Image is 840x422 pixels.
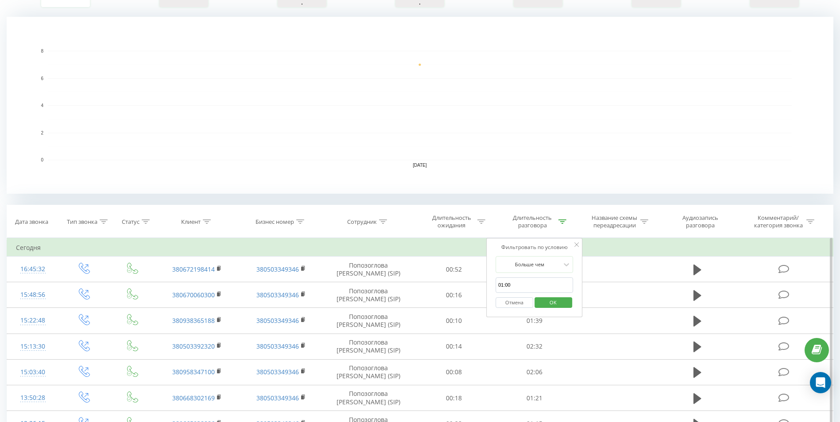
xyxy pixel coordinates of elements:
div: Клиент [181,218,201,226]
div: Open Intercom Messenger [810,372,831,393]
text: [DATE] [413,163,427,168]
div: 15:48:56 [16,286,50,303]
a: 380503349346 [256,394,299,402]
a: 380670060300 [172,291,215,299]
div: Фильтровать по условию [495,243,573,252]
text: 0 [41,157,43,162]
a: 380958347100 [172,368,215,376]
td: 00:18 [414,385,494,411]
td: 02:32 [494,334,575,359]
svg: A chart. [7,17,833,194]
td: 00:52 [414,257,494,282]
a: 380503349346 [256,265,299,273]
text: 8 [41,49,43,54]
a: 380503392320 [172,342,215,350]
a: 380672198414 [172,265,215,273]
button: OK [534,297,572,308]
text: 2 [41,130,43,135]
div: Длительность разговора [509,214,556,229]
text: 6 [41,76,43,81]
td: Попозоглова [PERSON_NAME] (SIP) [323,359,414,385]
a: 380503349346 [256,291,299,299]
div: 15:22:48 [16,312,50,329]
button: Отмена [495,297,533,308]
a: 380503349346 [256,316,299,325]
td: 02:06 [494,359,575,385]
text: 4 [41,103,43,108]
td: 01:21 [494,385,575,411]
div: Аудиозапись разговора [672,214,729,229]
td: 00:14 [414,334,494,359]
div: 15:03:40 [16,364,50,381]
td: 00:08 [414,359,494,385]
td: Попозоглова [PERSON_NAME] (SIP) [323,257,414,282]
div: 13:50:28 [16,389,50,407]
div: Название схемы переадресации [591,214,638,229]
td: 00:16 [414,282,494,308]
a: 380668302169 [172,394,215,402]
td: Попозоглова [PERSON_NAME] (SIP) [323,385,414,411]
a: 380503349346 [256,368,299,376]
td: Сегодня [7,239,833,257]
div: Комментарий/категория звонка [752,214,804,229]
div: 15:13:30 [16,338,50,355]
a: 380503349346 [256,342,299,350]
div: Дата звонка [15,218,48,226]
td: 00:10 [414,308,494,334]
div: Тип звонка [67,218,97,226]
div: 16:45:32 [16,261,50,278]
span: OK [541,295,565,309]
td: 01:39 [494,308,575,334]
td: Попозоглова [PERSON_NAME] (SIP) [323,282,414,308]
a: 380938365188 [172,316,215,325]
div: Статус [122,218,139,226]
td: Попозоглова [PERSON_NAME] (SIP) [323,334,414,359]
div: Бизнес номер [255,218,294,226]
div: Сотрудник [347,218,377,226]
td: Попозоглова [PERSON_NAME] (SIP) [323,308,414,334]
div: Длительность ожидания [428,214,475,229]
input: 00:00 [495,277,573,293]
